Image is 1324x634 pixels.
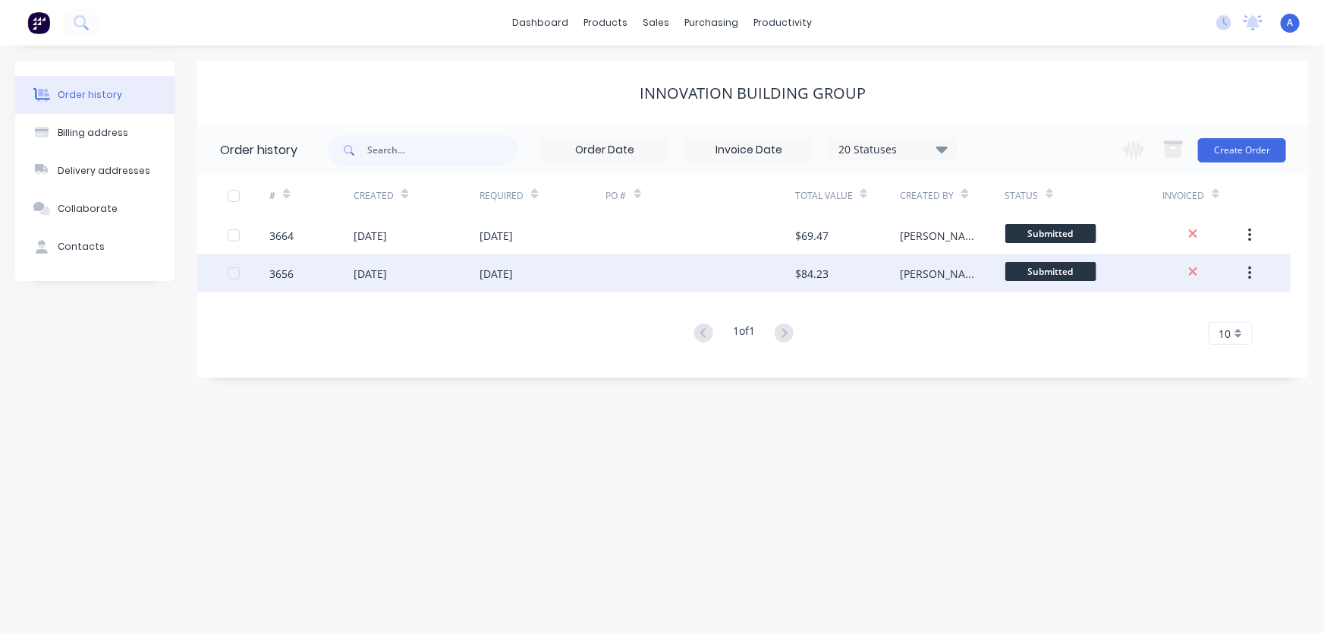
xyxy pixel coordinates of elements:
[15,152,175,190] button: Delivery addresses
[1219,326,1231,342] span: 10
[269,189,275,203] div: #
[606,189,627,203] div: PO #
[795,189,853,203] div: Total Value
[354,266,387,282] div: [DATE]
[900,175,1005,216] div: Created By
[480,175,605,216] div: Required
[576,11,635,34] div: products
[58,88,122,102] div: Order history
[15,228,175,266] button: Contacts
[900,266,974,282] div: [PERSON_NAME]
[606,175,795,216] div: PO #
[1005,189,1039,203] div: Status
[685,139,813,162] input: Invoice Date
[635,11,677,34] div: sales
[733,323,755,345] div: 1 of 1
[220,141,297,159] div: Order history
[354,228,387,244] div: [DATE]
[1005,224,1096,243] span: Submitted
[58,202,118,216] div: Collaborate
[1005,262,1096,281] span: Submitted
[367,135,517,166] input: Search...
[1163,189,1205,203] div: Invoiced
[480,228,513,244] div: [DATE]
[677,11,746,34] div: purchasing
[354,189,394,203] div: Created
[795,228,829,244] div: $69.47
[1163,175,1247,216] div: Invoiced
[795,175,900,216] div: Total Value
[27,11,50,34] img: Factory
[795,266,829,282] div: $84.23
[1288,16,1294,30] span: A
[269,228,294,244] div: 3664
[269,266,294,282] div: 3656
[58,164,150,178] div: Delivery addresses
[15,190,175,228] button: Collaborate
[640,84,866,103] div: INNOVATION BUILDING GROUP
[269,175,354,216] div: #
[1005,175,1163,216] div: Status
[480,189,524,203] div: Required
[900,228,974,244] div: [PERSON_NAME]
[15,114,175,152] button: Billing address
[354,175,480,216] div: Created
[829,141,957,158] div: 20 Statuses
[480,266,513,282] div: [DATE]
[900,189,954,203] div: Created By
[1198,138,1286,162] button: Create Order
[541,139,668,162] input: Order Date
[58,126,128,140] div: Billing address
[58,240,105,254] div: Contacts
[746,11,819,34] div: productivity
[15,76,175,114] button: Order history
[505,11,576,34] a: dashboard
